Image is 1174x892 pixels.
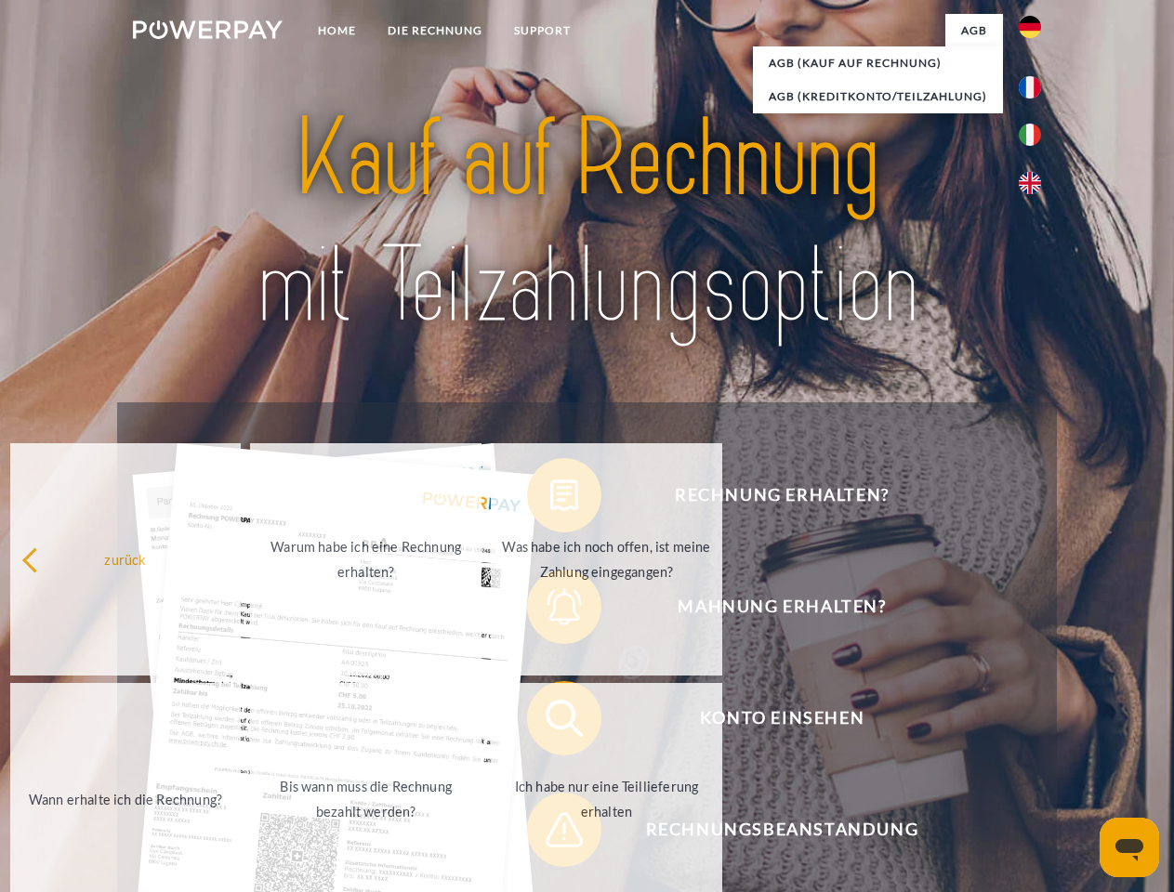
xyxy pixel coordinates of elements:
[1019,172,1041,194] img: en
[133,20,283,39] img: logo-powerpay-white.svg
[261,534,470,584] div: Warum habe ich eine Rechnung erhalten?
[302,14,372,47] a: Home
[554,681,1009,755] span: Konto einsehen
[945,14,1003,47] a: agb
[527,458,1010,532] button: Rechnung erhalten?
[498,14,587,47] a: SUPPORT
[554,458,1009,532] span: Rechnung erhalten?
[502,534,711,584] div: Was habe ich noch offen, ist meine Zahlung eingegangen?
[21,786,231,811] div: Wann erhalte ich die Rechnung?
[554,793,1009,867] span: Rechnungsbeanstandung
[372,14,498,47] a: DIE RECHNUNG
[491,443,722,676] a: Was habe ich noch offen, ist meine Zahlung eingegangen?
[1019,16,1041,38] img: de
[261,774,470,824] div: Bis wann muss die Rechnung bezahlt werden?
[178,89,996,356] img: title-powerpay_de.svg
[1019,124,1041,146] img: it
[527,570,1010,644] button: Mahnung erhalten?
[753,80,1003,113] a: AGB (Kreditkonto/Teilzahlung)
[1100,818,1159,877] iframe: Schaltfläche zum Öffnen des Messaging-Fensters
[527,793,1010,867] button: Rechnungsbeanstandung
[527,681,1010,755] button: Konto einsehen
[502,774,711,824] div: Ich habe nur eine Teillieferung erhalten
[21,546,231,571] div: zurück
[1019,76,1041,98] img: fr
[554,570,1009,644] span: Mahnung erhalten?
[753,46,1003,80] a: AGB (Kauf auf Rechnung)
